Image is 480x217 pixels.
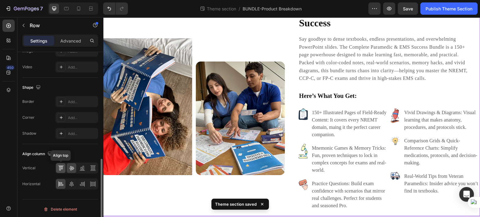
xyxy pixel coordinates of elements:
img: Group_17.webp [288,119,297,128]
div: Undo/Redo [103,2,128,15]
div: Add... [68,115,97,121]
p: Vivid Drawings & Diagrams: Visual learning that makes anatomy, procedures, and protocols stick. [301,92,376,114]
button: Publish Theme Section [420,2,478,15]
p: Say goodbye to dense textbooks, endless presentations, and overwhelming PowerPoint slides. The Co... [196,18,372,65]
div: 450 [6,65,15,70]
div: Shadow [22,131,36,136]
div: Delete element [43,206,77,213]
p: Comparison Grids & Quick-Reference Charts: Simplify medications, protocols, and decision-making. [301,120,376,149]
img: Group_19_1.png [195,127,205,142]
div: Open Intercom Messenger [459,187,474,202]
img: gempages_579500800351404565-1b2df76b-2c8c-4b77-920f-2844a446d877.png [288,91,297,106]
p: Practice Questions: Build exam confidence with scenarios that mirror real challenges. Perfect for... [209,163,284,192]
img: gempages_579500800351404565-00916fc8-e2d4-4b78-96ba-5b823f64a810.png [288,155,297,163]
span: Theme section [206,6,237,12]
div: Border [22,99,34,104]
p: Real-World Tips from Veteran Paramedics: Insider advice you won’t find in textbooks. [301,155,376,178]
button: Delete element [22,204,98,214]
iframe: Design area [103,17,480,217]
div: Video [22,64,32,70]
img: gempages_579500800351404565-7e43a09f-c172-4a42-9623-bb3526f798a5.png [195,162,205,173]
div: Align column [22,150,54,158]
p: 150+ Illustrated Pages of Field-Ready Content: It covers every NREMT domain, maing it the perfect... [209,92,284,121]
p: Mnemonic Games & Memory Tricks: Fun, proven techniques to lock in complex concepts for exams and ... [209,127,284,157]
button: Save [398,2,418,15]
strong: Here’s What You Get: [196,75,254,82]
img: Group_21_1.png [195,91,205,103]
span: BUNDLE-Product Breakdown [243,6,302,12]
div: Add... [68,65,97,70]
p: Row [30,22,82,29]
div: Vertical [22,165,35,171]
div: Publish Theme Section [426,6,472,12]
div: Corner [22,115,35,120]
button: 7 [2,2,46,15]
span: / [239,6,240,12]
div: Add... [68,99,97,105]
p: Theme section saved [215,201,257,207]
p: 7 [40,5,43,12]
div: Shape [22,84,42,92]
span: Save [403,6,413,11]
div: Horizontal [22,181,40,187]
div: Add... [68,131,97,137]
p: Advanced [60,38,81,44]
p: Settings [30,38,47,44]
